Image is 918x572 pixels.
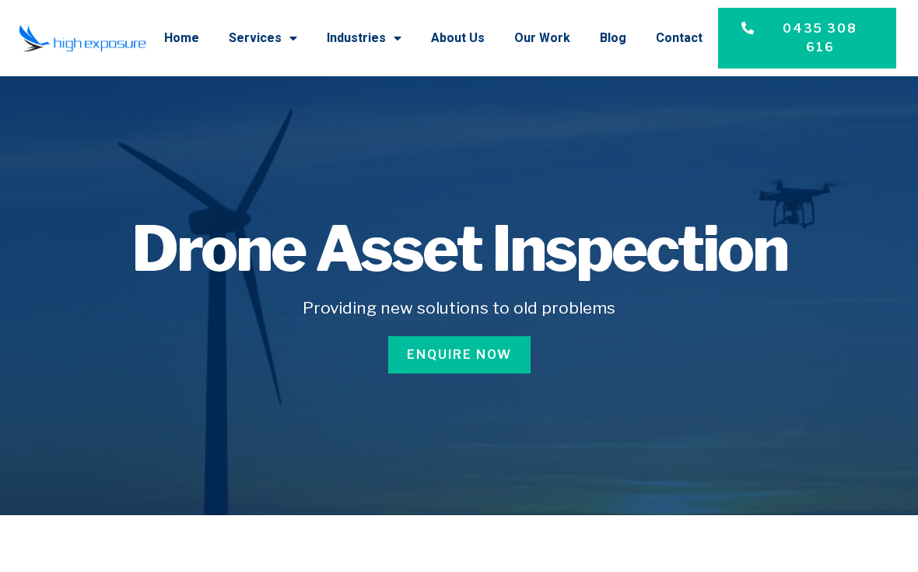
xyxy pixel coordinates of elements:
[164,18,199,58] a: Home
[19,24,146,52] img: Final-Logo copy
[33,296,885,321] h5: Providing new solutions to old problems
[229,18,297,58] a: Services
[407,346,512,364] span: Enquire Now
[514,18,570,58] a: Our Work
[656,18,703,58] a: Contact
[162,18,702,58] nav: Menu
[431,18,485,58] a: About Us
[768,19,874,57] span: 0435 308 616
[718,8,897,68] a: 0435 308 616
[33,218,885,280] h1: Drone Asset Inspection
[388,336,531,374] a: Enquire Now
[600,18,626,58] a: Blog
[327,18,401,58] a: Industries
